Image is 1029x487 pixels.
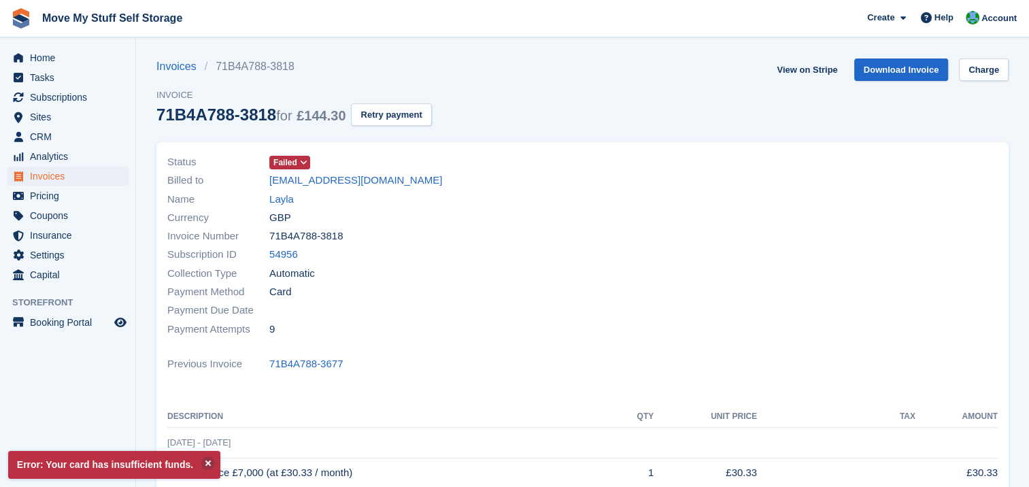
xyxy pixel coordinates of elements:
[351,103,431,126] button: Retry payment
[167,356,269,372] span: Previous Invoice
[297,108,345,123] span: £144.30
[30,186,112,205] span: Pricing
[30,246,112,265] span: Settings
[30,167,112,186] span: Invoices
[269,154,310,170] a: Failed
[757,406,915,428] th: Tax
[7,313,129,332] a: menu
[167,192,269,207] span: Name
[112,314,129,331] a: Preview store
[156,58,205,75] a: Invoices
[167,406,616,428] th: Description
[269,173,442,188] a: [EMAIL_ADDRESS][DOMAIN_NAME]
[654,406,757,428] th: Unit Price
[269,356,343,372] a: 71B4A788-3677
[156,105,345,124] div: 71B4A788-3818
[7,107,129,127] a: menu
[11,8,31,29] img: stora-icon-8386f47178a22dfd0bd8f6a31ec36ba5ce8667c1dd55bd0f319d3a0aa187defe.svg
[915,406,998,428] th: Amount
[30,48,112,67] span: Home
[167,173,269,188] span: Billed to
[30,206,112,225] span: Coupons
[269,192,294,207] a: Layla
[7,167,129,186] a: menu
[167,229,269,244] span: Invoice Number
[167,284,269,300] span: Payment Method
[7,147,129,166] a: menu
[30,107,112,127] span: Sites
[156,58,432,75] nav: breadcrumbs
[269,322,275,337] span: 9
[934,11,954,24] span: Help
[273,156,297,169] span: Failed
[167,154,269,170] span: Status
[30,88,112,107] span: Subscriptions
[269,210,291,226] span: GBP
[276,108,292,123] span: for
[269,229,343,244] span: 71B4A788-3818
[7,265,129,284] a: menu
[7,48,129,67] a: menu
[269,247,298,263] a: 54956
[37,7,188,29] a: Move My Stuff Self Storage
[167,247,269,263] span: Subscription ID
[867,11,894,24] span: Create
[771,58,843,81] a: View on Stripe
[7,186,129,205] a: menu
[30,127,112,146] span: CRM
[269,284,292,300] span: Card
[167,322,269,337] span: Payment Attempts
[12,296,135,309] span: Storefront
[167,303,269,318] span: Payment Due Date
[7,246,129,265] a: menu
[30,313,112,332] span: Booking Portal
[30,147,112,166] span: Analytics
[7,127,129,146] a: menu
[7,88,129,107] a: menu
[959,58,1009,81] a: Charge
[8,451,220,479] p: Error: Your card has insufficient funds.
[966,11,979,24] img: Dan
[7,68,129,87] a: menu
[7,226,129,245] a: menu
[30,265,112,284] span: Capital
[30,68,112,87] span: Tasks
[167,210,269,226] span: Currency
[156,88,432,102] span: Invoice
[981,12,1017,25] span: Account
[616,406,654,428] th: QTY
[167,437,231,448] span: [DATE] - [DATE]
[30,226,112,245] span: Insurance
[167,266,269,282] span: Collection Type
[7,206,129,225] a: menu
[854,58,949,81] a: Download Invoice
[269,266,315,282] span: Automatic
